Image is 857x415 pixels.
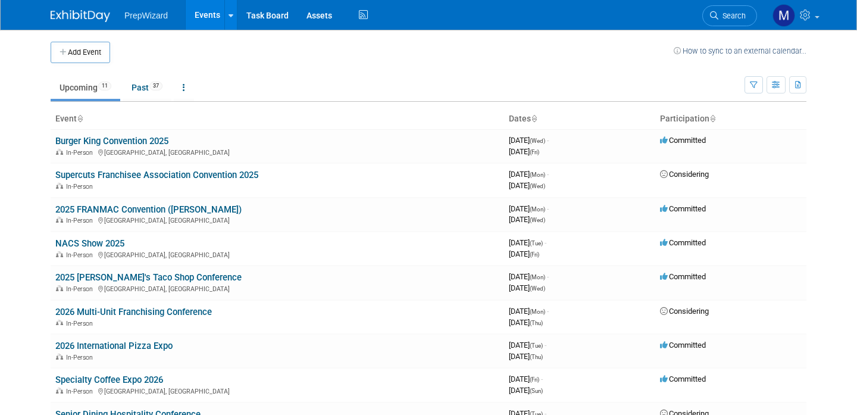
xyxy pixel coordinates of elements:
[56,354,63,360] img: In-Person Event
[547,204,549,213] span: -
[547,272,549,281] span: -
[123,76,171,99] a: Past37
[66,217,96,224] span: In-Person
[509,204,549,213] span: [DATE]
[709,114,715,123] a: Sort by Participation Type
[55,341,173,351] a: 2026 International Pizza Expo
[530,354,543,360] span: (Thu)
[530,376,539,383] span: (Fri)
[51,76,120,99] a: Upcoming11
[660,272,706,281] span: Committed
[56,388,63,394] img: In-Person Event
[772,4,795,27] img: Matt Sanders
[509,215,545,224] span: [DATE]
[124,11,168,20] span: PrepWizard
[66,354,96,361] span: In-Person
[509,136,549,145] span: [DATE]
[509,307,549,316] span: [DATE]
[660,136,706,145] span: Committed
[66,320,96,327] span: In-Person
[55,283,499,293] div: [GEOGRAPHIC_DATA], [GEOGRAPHIC_DATA]
[530,183,545,189] span: (Wed)
[56,149,63,155] img: In-Person Event
[674,46,806,55] a: How to sync to an external calendar...
[56,183,63,189] img: In-Person Event
[66,183,96,191] span: In-Person
[660,170,709,179] span: Considering
[530,217,545,223] span: (Wed)
[660,204,706,213] span: Committed
[98,82,111,91] span: 11
[509,147,539,156] span: [DATE]
[51,109,504,129] th: Event
[55,136,168,146] a: Burger King Convention 2025
[77,114,83,123] a: Sort by Event Name
[51,10,110,22] img: ExhibitDay
[530,308,545,315] span: (Mon)
[530,320,543,326] span: (Thu)
[55,375,163,385] a: Specialty Coffee Expo 2026
[547,136,549,145] span: -
[55,204,242,215] a: 2025 FRANMAC Convention ([PERSON_NAME])
[55,147,499,157] div: [GEOGRAPHIC_DATA], [GEOGRAPHIC_DATA]
[509,386,543,395] span: [DATE]
[51,42,110,63] button: Add Event
[56,217,63,223] img: In-Person Event
[55,307,212,317] a: 2026 Multi-Unit Franchising Conference
[718,11,746,20] span: Search
[541,375,543,383] span: -
[55,249,499,259] div: [GEOGRAPHIC_DATA], [GEOGRAPHIC_DATA]
[509,272,549,281] span: [DATE]
[660,341,706,350] span: Committed
[509,341,546,350] span: [DATE]
[509,375,543,383] span: [DATE]
[530,388,543,394] span: (Sun)
[530,251,539,258] span: (Fri)
[660,307,709,316] span: Considering
[545,341,546,350] span: -
[547,307,549,316] span: -
[531,114,537,123] a: Sort by Start Date
[530,149,539,155] span: (Fri)
[509,170,549,179] span: [DATE]
[530,138,545,144] span: (Wed)
[504,109,655,129] th: Dates
[55,272,242,283] a: 2025 [PERSON_NAME]'s Taco Shop Conference
[547,170,549,179] span: -
[660,238,706,247] span: Committed
[55,238,124,249] a: NACS Show 2025
[55,170,258,180] a: Supercuts Franchisee Association Convention 2025
[530,171,545,178] span: (Mon)
[509,283,545,292] span: [DATE]
[655,109,806,129] th: Participation
[509,238,546,247] span: [DATE]
[56,251,63,257] img: In-Person Event
[530,274,545,280] span: (Mon)
[66,388,96,395] span: In-Person
[509,249,539,258] span: [DATE]
[530,240,543,246] span: (Tue)
[66,251,96,259] span: In-Person
[149,82,162,91] span: 37
[530,342,543,349] span: (Tue)
[545,238,546,247] span: -
[56,285,63,291] img: In-Person Event
[509,181,545,190] span: [DATE]
[660,375,706,383] span: Committed
[55,215,499,224] div: [GEOGRAPHIC_DATA], [GEOGRAPHIC_DATA]
[530,206,545,213] span: (Mon)
[66,285,96,293] span: In-Person
[530,285,545,292] span: (Wed)
[66,149,96,157] span: In-Person
[509,318,543,327] span: [DATE]
[56,320,63,326] img: In-Person Event
[509,352,543,361] span: [DATE]
[55,386,499,395] div: [GEOGRAPHIC_DATA], [GEOGRAPHIC_DATA]
[702,5,757,26] a: Search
